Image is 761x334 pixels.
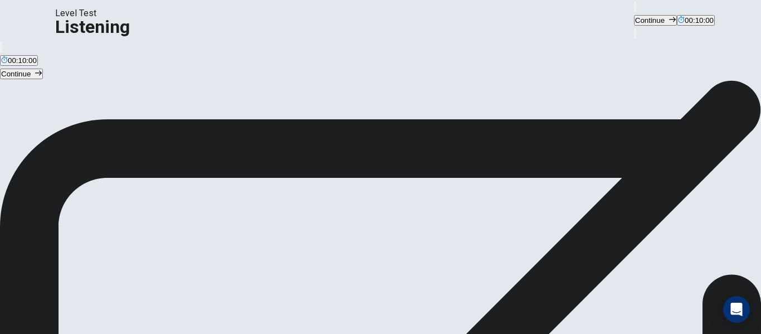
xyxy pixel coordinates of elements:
[55,20,130,33] h1: Listening
[634,15,677,26] button: Continue
[55,7,130,20] span: Level Test
[685,16,714,25] span: 00:10:00
[677,15,715,26] button: 00:10:00
[8,56,37,65] span: 00:10:00
[723,296,750,323] div: Open Intercom Messenger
